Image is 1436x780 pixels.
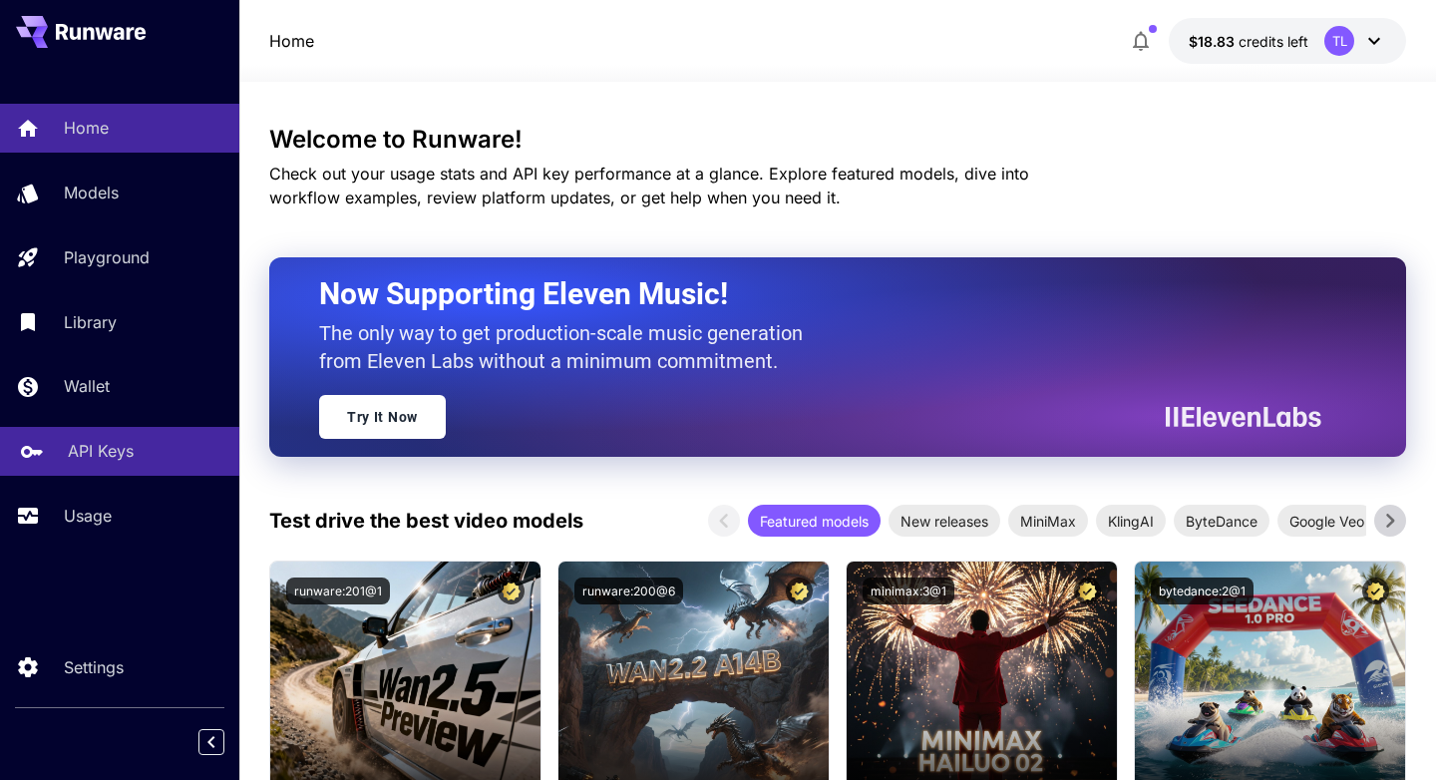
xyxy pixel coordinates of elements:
[1277,505,1376,537] div: Google Veo
[1074,578,1101,604] button: Certified Model – Vetted for best performance and includes a commercial license.
[64,655,124,679] p: Settings
[1174,505,1269,537] div: ByteDance
[1008,505,1088,537] div: MiniMax
[64,310,117,334] p: Library
[213,724,239,760] div: Collapse sidebar
[269,29,314,53] a: Home
[1008,511,1088,532] span: MiniMax
[863,578,954,604] button: minimax:3@1
[269,506,583,536] p: Test drive the best video models
[286,578,390,604] button: runware:201@1
[319,319,818,375] p: The only way to get production-scale music generation from Eleven Labs without a minimum commitment.
[68,439,134,463] p: API Keys
[64,245,150,269] p: Playground
[269,29,314,53] nav: breadcrumb
[64,116,109,140] p: Home
[1362,578,1389,604] button: Certified Model – Vetted for best performance and includes a commercial license.
[1189,33,1239,50] span: $18.83
[1324,26,1354,56] div: TL
[748,505,881,537] div: Featured models
[1174,511,1269,532] span: ByteDance
[1096,511,1166,532] span: KlingAI
[889,511,1000,532] span: New releases
[748,511,881,532] span: Featured models
[786,578,813,604] button: Certified Model – Vetted for best performance and includes a commercial license.
[269,164,1029,207] span: Check out your usage stats and API key performance at a glance. Explore featured models, dive int...
[64,181,119,204] p: Models
[198,729,224,755] button: Collapse sidebar
[889,505,1000,537] div: New releases
[319,275,1306,313] h2: Now Supporting Eleven Music!
[64,374,110,398] p: Wallet
[574,578,683,604] button: runware:200@6
[1096,505,1166,537] div: KlingAI
[1239,33,1308,50] span: credits left
[1151,578,1254,604] button: bytedance:2@1
[319,395,446,439] a: Try It Now
[64,504,112,528] p: Usage
[1189,31,1308,52] div: $18.8255
[269,126,1406,154] h3: Welcome to Runware!
[1169,18,1406,64] button: $18.8255TL
[498,578,525,604] button: Certified Model – Vetted for best performance and includes a commercial license.
[1277,511,1376,532] span: Google Veo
